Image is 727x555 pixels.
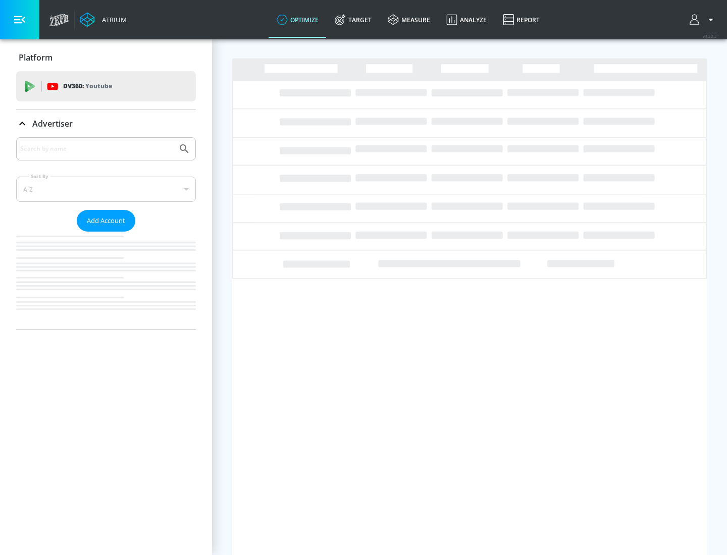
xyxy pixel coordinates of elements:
p: Advertiser [32,118,73,129]
p: Youtube [85,81,112,91]
p: DV360: [63,81,112,92]
p: Platform [19,52,53,63]
div: Advertiser [16,109,196,138]
span: v 4.22.2 [703,33,717,39]
label: Sort By [29,173,50,180]
a: Target [327,2,380,38]
a: Analyze [438,2,495,38]
a: optimize [269,2,327,38]
nav: list of Advertiser [16,232,196,329]
div: A-Z [16,177,196,202]
a: Atrium [80,12,127,27]
a: measure [380,2,438,38]
button: Add Account [77,210,135,232]
input: Search by name [20,142,173,155]
span: Add Account [87,215,125,227]
div: Advertiser [16,137,196,329]
div: Atrium [98,15,127,24]
div: Platform [16,43,196,72]
div: DV360: Youtube [16,71,196,101]
a: Report [495,2,548,38]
